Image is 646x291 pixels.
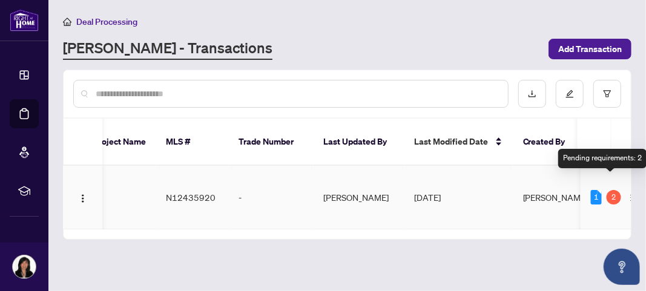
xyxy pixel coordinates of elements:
[518,80,546,108] button: download
[603,90,611,98] span: filter
[604,249,640,285] button: Open asap
[76,16,137,27] span: Deal Processing
[314,119,404,166] th: Last Updated By
[314,166,404,229] td: [PERSON_NAME]
[10,9,39,31] img: logo
[73,188,93,207] button: Logo
[156,119,229,166] th: MLS #
[414,135,488,148] span: Last Modified Date
[84,166,156,229] td: -
[13,255,36,278] img: Profile Icon
[556,80,584,108] button: edit
[593,80,621,108] button: filter
[166,192,216,203] span: N12435920
[78,194,88,203] img: Logo
[558,39,622,59] span: Add Transaction
[229,119,314,166] th: Trade Number
[404,119,513,166] th: Last Modified Date
[63,18,71,26] span: home
[523,192,588,203] span: [PERSON_NAME]
[414,192,441,203] span: [DATE]
[607,190,621,204] div: 2
[565,90,574,98] span: edit
[229,166,314,229] td: -
[591,190,602,204] div: 1
[528,90,536,98] span: download
[513,119,586,166] th: Created By
[63,38,272,60] a: [PERSON_NAME] - Transactions
[549,39,631,59] button: Add Transaction
[84,119,156,166] th: Project Name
